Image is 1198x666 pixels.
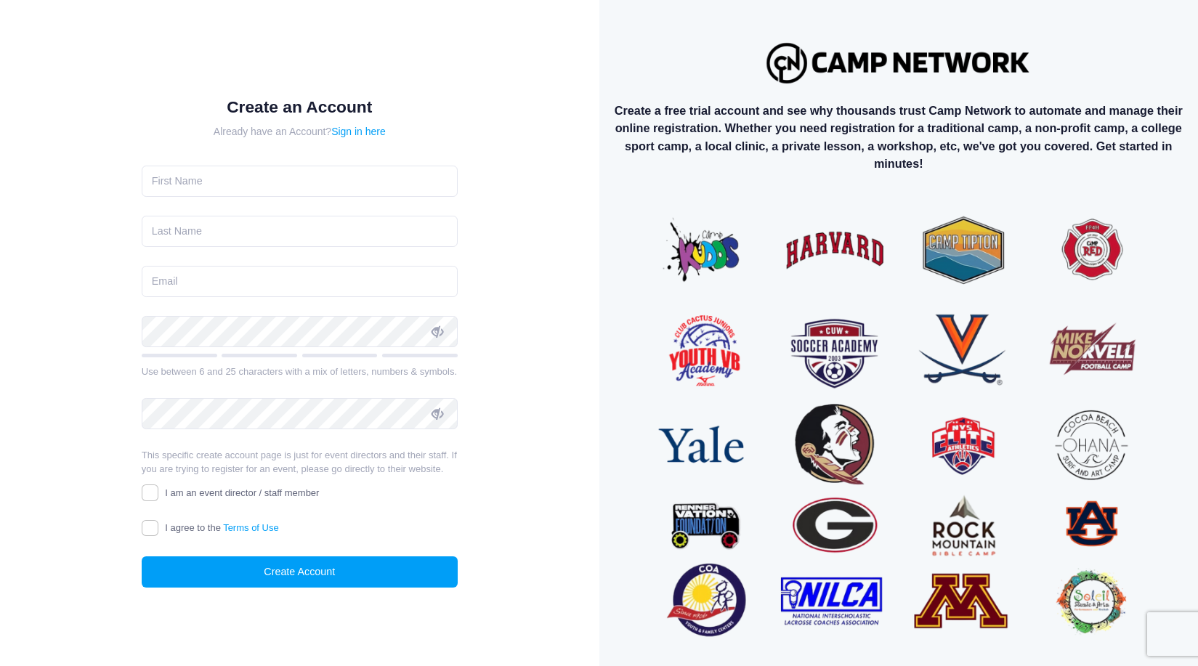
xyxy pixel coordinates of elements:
[142,166,458,197] input: First Name
[331,126,386,137] a: Sign in here
[142,448,458,476] p: This specific create account page is just for event directors and their staff. If you are trying ...
[142,556,458,588] button: Create Account
[760,36,1037,90] img: Logo
[142,97,458,117] h1: Create an Account
[142,216,458,247] input: Last Name
[142,484,158,501] input: I am an event director / staff member
[611,102,1186,173] p: Create a free trial account and see why thousands trust Camp Network to automate and manage their...
[165,522,278,533] span: I agree to the
[223,522,279,533] a: Terms of Use
[142,520,158,537] input: I agree to theTerms of Use
[142,124,458,139] div: Already have an Account?
[142,266,458,297] input: Email
[142,365,458,379] div: Use between 6 and 25 characters with a mix of letters, numbers & symbols.
[165,487,319,498] span: I am an event director / staff member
